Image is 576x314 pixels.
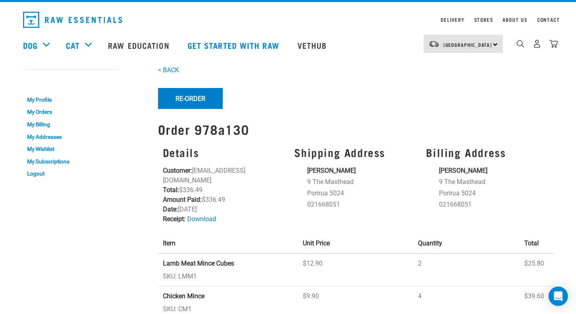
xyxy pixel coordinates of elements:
a: My Billing [23,118,120,131]
strong: Customer: [163,167,192,174]
img: home-icon-1@2x.png [517,40,524,48]
button: Re-Order [158,88,223,109]
img: Raw Essentials Logo [23,12,122,28]
li: 021668051 [439,200,548,209]
li: 9 The Masthead [439,177,548,187]
a: Contact [537,18,560,21]
a: My Orders [23,106,120,119]
h3: Billing Address [426,146,548,159]
a: Download [187,215,216,223]
a: My Wishlist [23,143,120,155]
th: Item [158,234,298,253]
h1: Order 978a130 [158,122,553,136]
a: Raw Education [100,29,179,61]
span: [GEOGRAPHIC_DATA] [443,43,492,46]
nav: dropdown navigation [17,8,560,31]
img: home-icon@2x.png [549,40,558,48]
a: Logout [23,167,120,180]
a: My Profile [23,94,120,106]
td: $25.80 [519,253,553,287]
a: Vethub [289,29,337,61]
a: Cat [66,39,80,51]
strong: Chicken Mince [163,292,205,300]
li: 9 The Masthead [307,177,416,187]
a: Delivery [441,18,464,21]
strong: Amount Paid: [163,196,202,203]
a: About Us [502,18,527,21]
h3: Details [163,146,285,159]
strong: Lamb Meat Mince Cubes [163,260,234,267]
a: Stores [474,18,493,21]
a: < BACK [158,66,179,74]
th: Quantity [413,234,519,253]
td: SKU: LMM1 [158,253,298,287]
td: $12.90 [298,253,413,287]
th: Total [519,234,553,253]
a: My Account [23,77,62,81]
div: Open Intercom Messenger [549,287,568,306]
strong: [PERSON_NAME] [307,167,356,174]
a: Get started with Raw [179,29,289,61]
img: van-moving.png [428,40,439,48]
strong: [PERSON_NAME] [439,167,487,174]
strong: Total: [163,186,179,194]
th: Unit Price [298,234,413,253]
li: Porirua 5024 [439,188,548,198]
td: 2 [413,253,519,287]
div: [EMAIL_ADDRESS][DOMAIN_NAME] $336.49 $336.49 [DATE] [158,141,290,229]
a: Dog [23,39,38,51]
li: Porirua 5024 [307,188,416,198]
li: 021668051 [307,200,416,209]
img: user.png [533,40,541,48]
a: My Addresses [23,131,120,143]
a: My Subscriptions [23,155,120,168]
strong: Receipt: [163,215,186,223]
strong: Date: [163,205,178,213]
h3: Shipping Address [294,146,416,159]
